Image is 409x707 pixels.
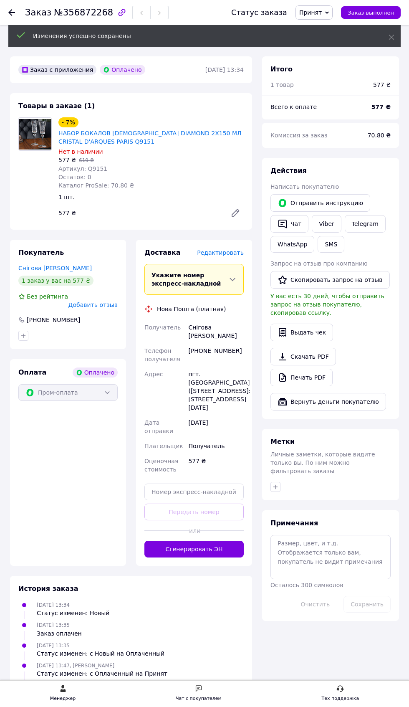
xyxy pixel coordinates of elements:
span: Нет в наличии [58,148,103,155]
a: Снігова [PERSON_NAME] [18,265,92,271]
div: Снігова [PERSON_NAME] [187,320,245,343]
span: Осталось 300 символов [270,582,343,588]
a: Редактировать [227,205,244,221]
div: Оплачено [73,367,118,378]
a: WhatsApp [270,236,314,253]
b: 577 ₴ [371,104,391,110]
span: Телефон получателя [144,347,180,362]
div: 577 ₴ [373,81,391,89]
img: НАБОР БОКАЛОВ LADY DIAMOND 2Х150 МЛ CRISTAL D'ARQUES PARIS Q9151 [19,119,51,150]
span: Написать покупателю [270,183,339,190]
span: или [189,527,199,535]
span: Укажите номер экспресс-накладной [151,272,221,287]
span: Добавить отзыв [68,302,118,308]
div: [PHONE_NUMBER] [26,316,81,324]
button: Отправить инструкцию [270,194,370,212]
div: Оплачено [100,65,145,75]
span: Всего к оплате [270,104,317,110]
span: 619 ₴ [79,157,94,163]
div: Получатель [187,438,245,454]
span: 577 ₴ [58,157,76,163]
button: Чат [270,215,308,233]
div: Заказ оплачен [37,629,82,638]
span: Плательщик [144,443,183,449]
button: Вернуть деньги покупателю [270,393,386,411]
span: Итого [270,65,293,73]
div: Статус заказа [231,8,287,17]
span: Заказ [25,8,51,18]
span: Оценочная стоимость [144,458,178,473]
div: - 7% [58,117,78,127]
span: История заказа [18,585,78,593]
span: Артикул: Q9151 [58,165,107,172]
input: Номер экспресс-накладной [144,484,244,500]
div: Статус изменен: Новый [37,609,109,617]
div: Статус изменен: с Новый на Оплаченный [37,649,164,658]
span: Личные заметки, которые видите только вы. По ним можно фильтровать заказы [270,451,375,474]
span: Комиссия за заказ [270,132,328,139]
span: Оплата [18,368,46,376]
div: Менеджер [50,694,76,703]
div: Тех поддержка [322,694,359,703]
span: Заказ выполнен [348,10,394,16]
span: 70.80 ₴ [368,132,391,139]
span: Без рейтинга [27,293,68,300]
span: Покупатель [18,248,64,256]
span: Запрос на отзыв про компанию [270,260,368,267]
span: [DATE] 13:35 [37,643,70,649]
div: пгт. [GEOGRAPHIC_DATA] ([STREET_ADDRESS]: [STREET_ADDRESS][DATE] [187,367,245,415]
span: Товары в заказе (1) [18,102,95,110]
span: Доставка [144,248,181,256]
span: У вас есть 30 дней, чтобы отправить запрос на отзыв покупателю, скопировав ссылку. [270,293,384,316]
span: Остаток: 0 [58,174,91,180]
a: Скачать PDF [270,348,336,365]
div: Статус изменен: с Оплаченный на Принят [37,669,167,678]
span: Редактировать [197,249,244,256]
div: 1 шт. [55,191,247,203]
div: 1 заказ у вас на 577 ₴ [18,276,93,286]
div: Чат с покупателем [176,694,222,703]
div: Заказ с приложения [18,65,96,75]
span: Метки [270,438,295,446]
div: Вернуться назад [8,8,15,17]
span: Каталог ProSale: 70.80 ₴ [58,182,134,189]
button: Заказ выполнен [341,6,401,19]
span: Адрес [144,371,163,378]
div: 577 ₴ [187,454,245,477]
a: Telegram [345,215,386,233]
span: Действия [270,167,307,175]
a: Viber [312,215,341,233]
div: [DATE] [187,415,245,438]
span: Получатель [144,324,181,331]
a: Печать PDF [270,369,333,386]
span: [DATE] 13:47, [PERSON_NAME] [37,663,114,669]
div: [PHONE_NUMBER] [187,343,245,367]
span: Дата отправки [144,419,173,434]
button: Выдать чек [270,324,333,341]
span: Примечания [270,519,318,527]
a: НАБОР БОКАЛОВ [DEMOGRAPHIC_DATA] DIAMOND 2Х150 МЛ CRISTAL D'ARQUES PARIS Q9151 [58,130,242,145]
button: Сгенерировать ЭН [144,541,244,557]
time: [DATE] 13:34 [205,66,244,73]
div: Изменения успешно сохранены [33,32,368,40]
button: Скопировать запрос на отзыв [270,271,390,289]
div: 577 ₴ [55,207,224,219]
div: Нова Пошта (платная) [155,305,228,313]
span: [DATE] 13:35 [37,622,70,628]
span: [DATE] 13:34 [37,602,70,608]
span: 1 товар [270,81,294,88]
span: Принят [299,9,322,16]
span: №356872268 [54,8,113,18]
button: SMS [318,236,344,253]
